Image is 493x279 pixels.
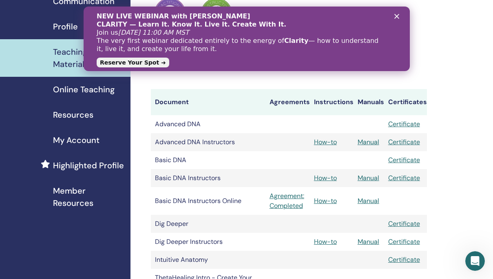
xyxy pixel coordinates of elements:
[388,156,420,164] a: Certificate
[311,7,319,12] div: Close
[53,159,124,172] span: Highlighted Profile
[53,83,115,96] span: Online Teaching
[84,7,410,71] iframe: Intercom live chat banner
[388,237,420,246] a: Certificate
[151,187,265,215] td: Basic DNA Instructors Online
[388,138,420,146] a: Certificate
[358,196,379,205] a: Manual
[151,169,265,187] td: Basic DNA Instructors
[201,30,225,38] b: Clarity
[151,151,265,169] td: Basic DNA
[151,133,265,151] td: Advanced DNA Instructors
[314,174,337,182] a: How-to
[151,215,265,233] td: Dig Deeper
[270,191,306,211] a: Agreement: Completed
[358,174,379,182] a: Manual
[53,134,99,146] span: My Account
[151,233,265,251] td: Dig Deeper Instructors
[13,51,86,61] a: Reserve Your Spot ➜
[53,185,124,209] span: Member Resources
[151,251,265,269] td: Intuitive Anatomy
[314,196,337,205] a: How-to
[53,46,120,70] span: Teaching Materials
[53,20,78,33] span: Profile
[354,89,384,115] th: Manuals
[314,237,337,246] a: How-to
[388,174,420,182] a: Certificate
[388,120,420,128] a: Certificate
[310,89,354,115] th: Instructions
[384,89,427,115] th: Certificates
[388,255,420,264] a: Certificate
[151,89,265,115] th: Document
[314,138,337,146] a: How-to
[358,138,379,146] a: Manual
[388,219,420,228] a: Certificate
[265,89,310,115] th: Agreements
[151,115,265,133] td: Advanced DNA
[53,109,93,121] span: Resources
[358,237,379,246] a: Manual
[465,251,485,271] iframe: Intercom live chat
